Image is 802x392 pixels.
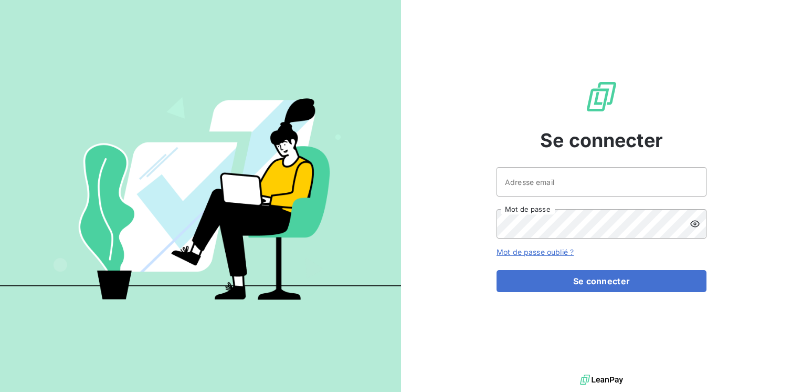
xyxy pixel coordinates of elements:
[540,126,663,154] span: Se connecter
[497,247,574,256] a: Mot de passe oublié ?
[497,167,706,197] input: placeholder
[497,270,706,292] button: Se connecter
[585,80,618,114] img: Logo LeanPay
[580,372,623,388] img: logo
